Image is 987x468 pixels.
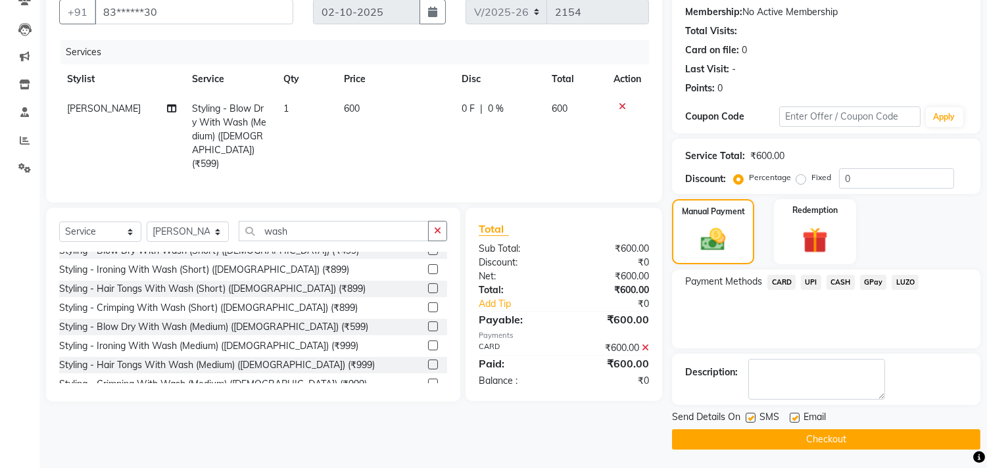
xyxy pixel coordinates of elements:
[892,275,919,290] span: LUZO
[792,204,838,216] label: Redemption
[685,82,715,95] div: Points:
[685,275,762,289] span: Payment Methods
[552,103,568,114] span: 600
[336,64,454,94] th: Price
[685,5,742,19] div: Membership:
[59,64,185,94] th: Stylist
[811,172,831,183] label: Fixed
[564,269,660,283] div: ₹600.00
[193,103,267,170] span: Styling - Blow Dry With Wash (Medium) ([DEMOGRAPHIC_DATA]) (₹599)
[564,356,660,371] div: ₹600.00
[479,330,649,341] div: Payments
[794,224,836,256] img: _gift.svg
[462,102,475,116] span: 0 F
[860,275,887,290] span: GPay
[564,256,660,269] div: ₹0
[469,269,564,283] div: Net:
[283,103,289,114] span: 1
[454,64,544,94] th: Disc
[469,356,564,371] div: Paid:
[685,149,745,163] div: Service Total:
[469,374,564,388] div: Balance :
[59,320,368,334] div: Styling - Blow Dry With Wash (Medium) ([DEMOGRAPHIC_DATA]) (₹599)
[564,283,660,297] div: ₹600.00
[564,312,660,327] div: ₹600.00
[544,64,606,94] th: Total
[276,64,336,94] th: Qty
[693,225,733,254] img: _cash.svg
[479,222,509,236] span: Total
[59,377,367,391] div: Styling - Crimping With Wash (Medium) ([DEMOGRAPHIC_DATA]) (₹999)
[469,341,564,355] div: CARD
[685,365,738,379] div: Description:
[742,43,747,57] div: 0
[750,149,784,163] div: ₹600.00
[469,297,580,311] a: Add Tip
[564,242,660,256] div: ₹600.00
[685,5,967,19] div: No Active Membership
[469,283,564,297] div: Total:
[488,102,504,116] span: 0 %
[804,410,826,427] span: Email
[606,64,649,94] th: Action
[469,312,564,327] div: Payable:
[685,24,737,38] div: Total Visits:
[926,107,963,127] button: Apply
[564,341,660,355] div: ₹600.00
[59,263,349,277] div: Styling - Ironing With Wash (Short) ([DEMOGRAPHIC_DATA]) (₹899)
[759,410,779,427] span: SMS
[827,275,855,290] span: CASH
[59,282,366,296] div: Styling - Hair Tongs With Wash (Short) ([DEMOGRAPHIC_DATA]) (₹899)
[344,103,360,114] span: 600
[749,172,791,183] label: Percentage
[59,301,358,315] div: Styling - Crimping With Wash (Short) ([DEMOGRAPHIC_DATA]) (₹899)
[685,110,779,124] div: Coupon Code
[685,43,739,57] div: Card on file:
[732,62,736,76] div: -
[682,206,745,218] label: Manual Payment
[60,40,659,64] div: Services
[185,64,276,94] th: Service
[67,103,141,114] span: [PERSON_NAME]
[672,410,740,427] span: Send Details On
[469,242,564,256] div: Sub Total:
[685,62,729,76] div: Last Visit:
[767,275,796,290] span: CARD
[717,82,723,95] div: 0
[239,221,429,241] input: Search or Scan
[580,297,660,311] div: ₹0
[685,172,726,186] div: Discount:
[564,374,660,388] div: ₹0
[59,358,375,372] div: Styling - Hair Tongs With Wash (Medium) ([DEMOGRAPHIC_DATA]) (₹999)
[480,102,483,116] span: |
[469,256,564,269] div: Discount:
[779,106,920,127] input: Enter Offer / Coupon Code
[59,339,358,353] div: Styling - Ironing With Wash (Medium) ([DEMOGRAPHIC_DATA]) (₹999)
[801,275,821,290] span: UPI
[672,429,980,450] button: Checkout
